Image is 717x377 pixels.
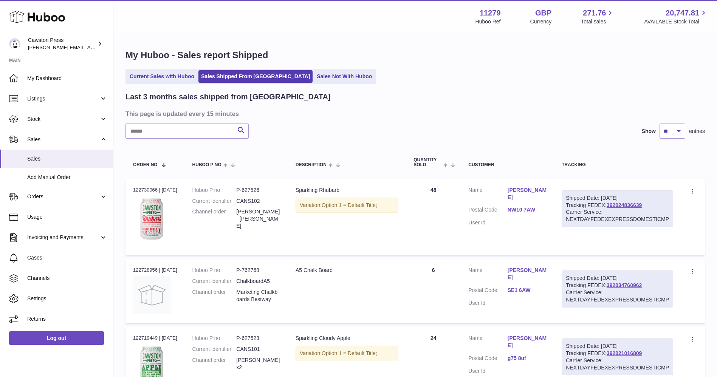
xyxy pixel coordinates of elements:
[535,8,551,18] strong: GBP
[468,300,507,307] dt: User Id
[9,331,104,345] a: Log out
[508,287,547,294] a: SE1 6AW
[583,8,606,18] span: 271.76
[27,295,107,302] span: Settings
[607,202,642,208] a: 392024836639
[192,346,237,353] dt: Current identifier
[27,254,107,261] span: Cases
[296,267,398,274] div: A5 Chalk Board
[192,198,237,205] dt: Current identifier
[566,357,669,371] div: Carrier Service: NEXTDAYFEDEXEXPRESSDOMESTICMP
[644,8,708,25] a: 20,747.81 AVAILABLE Stock Total
[689,128,705,135] span: entries
[27,234,99,241] span: Invoicing and Payments
[133,267,177,273] div: 122728956 | [DATE]
[133,162,158,167] span: Order No
[508,206,547,213] a: NW10 7AW
[133,196,171,246] img: 112791717167690.png
[125,110,703,118] h3: This page is updated every 15 minutes
[296,346,398,361] div: Variation:
[413,158,441,167] span: Quantity Sold
[566,289,669,303] div: Carrier Service: NEXTDAYFEDEXEXPRESSDOMESTICMP
[468,287,507,296] dt: Postal Code
[27,193,99,200] span: Orders
[468,219,507,226] dt: User Id
[296,335,398,342] div: Sparkling Cloudy Apple
[236,346,280,353] dd: CANS101
[530,18,552,25] div: Currency
[192,335,237,342] dt: Huboo P no
[566,343,669,350] div: Shipped Date: [DATE]
[198,70,313,83] a: Sales Shipped From [GEOGRAPHIC_DATA]
[566,275,669,282] div: Shipped Date: [DATE]
[133,187,177,193] div: 122730066 | [DATE]
[581,18,615,25] span: Total sales
[468,355,507,364] dt: Postal Code
[125,49,705,61] h1: My Huboo - Sales report Shipped
[236,357,280,371] dd: [PERSON_NAME] x2
[296,162,327,167] span: Description
[236,335,280,342] dd: P-627523
[27,275,107,282] span: Channels
[508,267,547,281] a: [PERSON_NAME]
[468,335,507,351] dt: Name
[468,187,507,203] dt: Name
[27,315,107,323] span: Returns
[192,162,221,167] span: Huboo P no
[566,195,669,202] div: Shipped Date: [DATE]
[192,289,237,303] dt: Channel order
[27,174,107,181] span: Add Manual Order
[562,270,673,307] div: Tracking FEDEX:
[133,335,177,341] div: 122719449 | [DATE]
[406,179,461,256] td: 48
[468,206,507,215] dt: Postal Code
[322,350,377,356] span: Option 1 = Default Title;
[125,92,331,102] h2: Last 3 months sales shipped from [GEOGRAPHIC_DATA]
[468,162,547,167] div: Customer
[27,136,99,143] span: Sales
[27,95,99,102] span: Listings
[236,198,280,205] dd: CANS102
[508,335,547,349] a: [PERSON_NAME]
[562,338,673,375] div: Tracking FEDEX:
[644,18,708,25] span: AVAILABLE Stock Total
[127,70,197,83] a: Current Sales with Huboo
[133,276,171,314] img: no-photo.jpg
[28,44,192,50] span: [PERSON_NAME][EMAIL_ADDRESS][PERSON_NAME][DOMAIN_NAME]
[28,37,96,51] div: Cawston Press
[475,18,501,25] div: Huboo Ref
[236,187,280,194] dd: P-627526
[236,278,280,285] dd: ChalkboardA5
[562,190,673,227] div: Tracking FEDEX:
[192,357,237,371] dt: Channel order
[406,259,461,323] td: 6
[27,155,107,162] span: Sales
[581,8,615,25] a: 271.76 Total sales
[468,368,507,375] dt: User Id
[314,70,375,83] a: Sales Not With Huboo
[468,267,507,283] dt: Name
[192,267,237,274] dt: Huboo P no
[27,213,107,221] span: Usage
[508,187,547,201] a: [PERSON_NAME]
[192,187,237,194] dt: Huboo P no
[192,208,237,230] dt: Channel order
[566,209,669,223] div: Carrier Service: NEXTDAYFEDEXEXPRESSDOMESTICMP
[236,289,280,303] dd: Marketing Chalkboards Bestway
[480,8,501,18] strong: 11279
[642,128,656,135] label: Show
[296,187,398,194] div: Sparkling Rhubarb
[27,75,107,82] span: My Dashboard
[9,38,20,49] img: thomas.carson@cawstonpress.com
[562,162,673,167] div: Tracking
[322,202,377,208] span: Option 1 = Default Title;
[236,208,280,230] dd: [PERSON_NAME] - [PERSON_NAME]
[296,198,398,213] div: Variation:
[607,350,642,356] a: 392021016809
[192,278,237,285] dt: Current identifier
[508,355,547,362] a: g75 8uf
[666,8,699,18] span: 20,747.81
[27,116,99,123] span: Stock
[236,267,280,274] dd: P-762768
[607,282,642,288] a: 392034760962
